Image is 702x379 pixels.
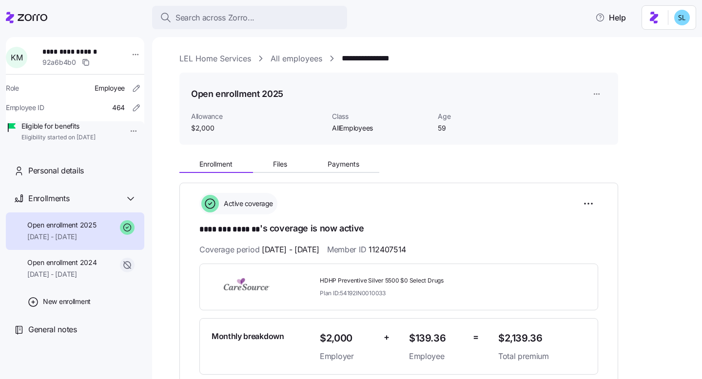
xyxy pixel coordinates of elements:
a: LEL Home Services [179,53,251,65]
span: Open enrollment 2025 [27,220,96,230]
span: Monthly breakdown [212,330,284,342]
span: Allowance [191,112,324,121]
span: Plan ID: 54192IN0010033 [320,289,386,297]
h1: 's coverage is now active [199,222,598,236]
button: Help [587,8,634,27]
button: Search across Zorro... [152,6,347,29]
span: $139.36 [409,330,465,346]
span: Employer [320,350,376,362]
span: New enrollment [43,297,91,306]
span: 464 [112,103,125,113]
span: 92a6b4b0 [42,57,76,67]
span: Eligibility started on [DATE] [21,133,96,142]
img: CareSource [212,276,282,298]
span: [DATE] - [DATE] [27,269,97,279]
span: 112407514 [369,244,406,256]
span: Member ID [327,244,406,256]
img: 7c620d928e46699fcfb78cede4daf1d1 [674,10,690,25]
span: 59 [438,123,536,133]
span: Total premium [498,350,586,362]
span: Employee [95,83,125,93]
span: Enrollments [28,192,69,205]
span: Coverage period [199,244,319,256]
span: Role [6,83,19,93]
span: + [384,330,390,344]
span: Payments [328,161,359,168]
span: HDHP Preventive Silver 5500 $0 Select Drugs [320,277,490,285]
span: General notes [28,323,77,336]
span: Personal details [28,165,84,177]
span: Open enrollment 2024 [27,258,97,267]
span: Active coverage [221,199,273,208]
span: K M [11,54,22,61]
span: $2,000 [191,123,324,133]
span: $2,139.36 [498,330,586,346]
span: [DATE] - [DATE] [27,232,96,242]
span: Search across Zorro... [175,12,254,24]
span: Files [273,161,287,168]
span: Eligible for benefits [21,121,96,131]
a: All employees [271,53,322,65]
span: Employee ID [6,103,44,113]
span: Enrollment [199,161,233,168]
span: $2,000 [320,330,376,346]
h1: Open enrollment 2025 [191,88,283,100]
span: [DATE] - [DATE] [262,244,319,256]
span: Employee [409,350,465,362]
span: = [473,330,479,344]
span: Age [438,112,536,121]
span: AllEmployees [332,123,430,133]
span: Help [595,12,626,23]
span: Class [332,112,430,121]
